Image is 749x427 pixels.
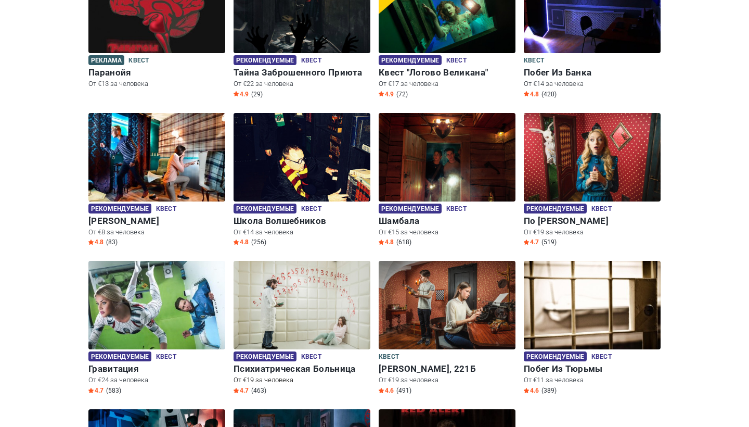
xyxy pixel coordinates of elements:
img: Побег Из Тюрьмы [524,261,661,349]
span: 4.8 [88,238,104,246]
img: Star [234,388,239,393]
span: Квест [301,351,321,363]
span: Квест [156,351,176,363]
img: Star [234,240,239,245]
span: Квест [301,55,321,67]
span: 4.8 [379,238,394,246]
span: Квест [156,204,176,215]
span: Квест [446,204,467,215]
span: (29) [251,90,263,98]
span: Рекомендуемые [379,204,442,213]
span: 4.7 [88,386,104,395]
a: Гравитация Рекомендуемые Квест Гравитация От €24 за человека Star4.7 (583) [88,261,225,397]
p: От €19 за человека [379,375,515,385]
span: Квест [128,55,149,67]
p: От €22 за человека [234,79,370,89]
span: (83) [106,238,118,246]
h6: Тайна Заброшенного Приюта [234,67,370,78]
a: Школа Волшебников Рекомендуемые Квест Школа Волшебников От €14 за человека Star4.8 (256) [234,113,370,249]
span: 4.6 [379,386,394,395]
p: От €24 за человека [88,375,225,385]
p: От €19 за человека [234,375,370,385]
img: Star [379,240,384,245]
a: Побег Из Тюрьмы Рекомендуемые Квест Побег Из Тюрьмы От €11 за человека Star4.6 (389) [524,261,661,397]
h6: Паранойя [88,67,225,78]
h6: По [PERSON_NAME] [524,216,661,227]
span: 4.6 [524,386,539,395]
p: От €15 за человека [379,228,515,237]
span: (618) [396,238,411,246]
span: Квест [591,204,612,215]
h6: Шамбала [379,216,515,227]
p: От €11 за человека [524,375,661,385]
img: Star [524,240,529,245]
span: (491) [396,386,411,395]
span: Квест [446,55,467,67]
img: По Следам Алисы [524,113,661,202]
span: Рекомендуемые [234,351,296,361]
span: (463) [251,386,266,395]
img: Star [379,91,384,96]
img: Star [524,91,529,96]
span: Рекомендуемые [379,55,442,65]
span: Рекомендуемые [88,351,151,361]
span: (389) [541,386,557,395]
h6: Психиатрическая Больница [234,363,370,374]
h6: [PERSON_NAME] [88,216,225,227]
span: 4.8 [234,238,249,246]
a: Шерлок Холмс Рекомендуемые Квест [PERSON_NAME] От €8 за человека Star4.8 (83) [88,113,225,249]
img: Шамбала [379,113,515,202]
span: Рекомендуемые [234,55,296,65]
p: От €19 за человека [524,228,661,237]
h6: [PERSON_NAME], 221Б [379,363,515,374]
img: Шерлок Холмс [88,113,225,202]
span: Квест [591,351,612,363]
img: Гравитация [88,261,225,349]
a: Бейкер-Стрит, 221Б Квест [PERSON_NAME], 221Б От €19 за человека Star4.6 (491) [379,261,515,397]
span: Рекомендуемые [524,204,587,213]
span: 4.7 [234,386,249,395]
span: Рекомендуемые [88,204,151,213]
span: 4.8 [524,90,539,98]
span: Квест [524,55,544,67]
p: От €17 за человека [379,79,515,89]
span: 4.9 [379,90,394,98]
span: Квест [379,351,399,363]
a: Психиатрическая Больница Рекомендуемые Квест Психиатрическая Больница От €19 за человека Star4.7 ... [234,261,370,397]
span: Рекомендуемые [234,204,296,213]
span: (519) [541,238,557,246]
img: Школа Волшебников [234,113,370,202]
a: По Следам Алисы Рекомендуемые Квест По [PERSON_NAME] От €19 за человека Star4.7 (519) [524,113,661,249]
h6: Побег Из Тюрьмы [524,363,661,374]
h6: Школа Волшебников [234,216,370,227]
span: Квест [301,204,321,215]
h6: Квест "Логово Великана" [379,67,515,78]
a: Шамбала Рекомендуемые Квест Шамбала От €15 за человека Star4.8 (618) [379,113,515,249]
p: От €14 за человека [234,228,370,237]
p: От €8 за человека [88,228,225,237]
p: От €13 за человека [88,79,225,89]
span: 4.7 [524,238,539,246]
img: Star [88,240,94,245]
span: (72) [396,90,408,98]
h6: Гравитация [88,363,225,374]
img: Star [234,91,239,96]
span: Реклама [88,55,124,65]
span: Рекомендуемые [524,351,587,361]
img: Star [379,388,384,393]
img: Star [88,388,94,393]
img: Star [524,388,529,393]
h6: Побег Из Банка [524,67,661,78]
img: Бейкер-Стрит, 221Б [379,261,515,349]
span: 4.9 [234,90,249,98]
span: (256) [251,238,266,246]
span: (583) [106,386,121,395]
p: От €14 за человека [524,79,661,89]
img: Психиатрическая Больница [234,261,370,349]
span: (420) [541,90,557,98]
